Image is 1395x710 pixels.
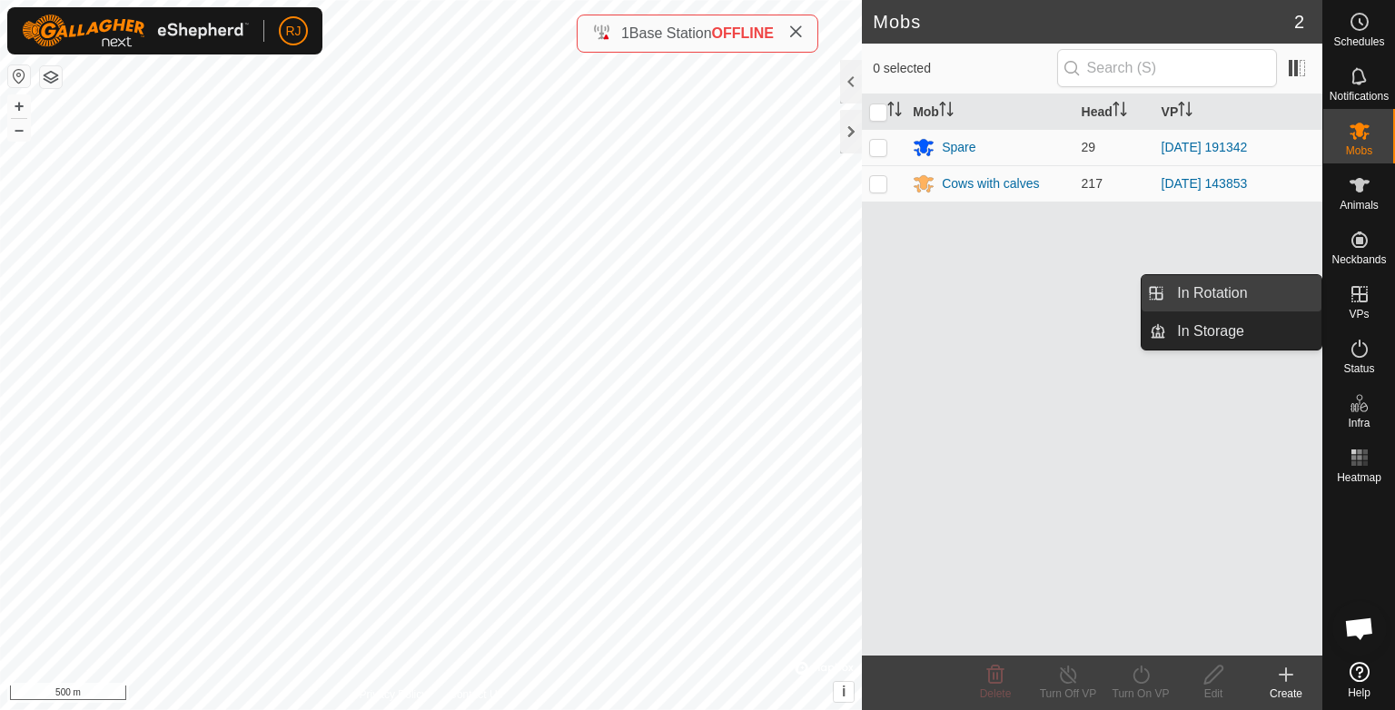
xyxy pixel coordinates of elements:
span: OFFLINE [712,25,774,41]
span: In Rotation [1177,282,1247,304]
span: Status [1343,363,1374,374]
a: [DATE] 191342 [1162,140,1248,154]
span: 2 [1294,8,1304,35]
li: In Storage [1142,313,1321,350]
th: Mob [905,94,1073,130]
div: Turn Off VP [1032,685,1104,702]
span: VPs [1349,309,1369,320]
span: Mobs [1346,145,1372,156]
span: 0 selected [873,59,1056,78]
a: Privacy Policy [360,686,428,703]
div: Create [1250,685,1322,702]
span: Animals [1340,200,1379,211]
img: Gallagher Logo [22,15,249,47]
span: 29 [1082,140,1096,154]
div: Open chat [1332,601,1387,656]
p-sorticon: Activate to sort [939,104,954,119]
span: 217 [1082,176,1103,191]
a: Contact Us [449,686,502,703]
a: In Rotation [1166,275,1321,311]
p-sorticon: Activate to sort [1113,104,1127,119]
p-sorticon: Activate to sort [1178,104,1192,119]
span: Notifications [1330,91,1389,102]
h2: Mobs [873,11,1294,33]
a: [DATE] 143853 [1162,176,1248,191]
th: VP [1154,94,1322,130]
div: Edit [1177,685,1250,702]
span: Help [1348,687,1370,698]
th: Head [1074,94,1154,130]
button: – [8,119,30,141]
span: Delete [980,687,1012,700]
li: In Rotation [1142,275,1321,311]
span: 1 [621,25,629,41]
span: Schedules [1333,36,1384,47]
a: Help [1323,655,1395,705]
div: Turn On VP [1104,685,1177,702]
span: Base Station [629,25,712,41]
span: Heatmap [1337,472,1381,483]
span: i [842,684,846,699]
span: RJ [285,22,301,41]
div: Cows with calves [942,174,1039,193]
div: Spare [942,138,975,157]
span: Neckbands [1331,254,1386,265]
p-sorticon: Activate to sort [887,104,902,119]
span: In Storage [1177,320,1244,342]
button: Reset Map [8,65,30,87]
button: Map Layers [40,66,62,88]
a: In Storage [1166,313,1321,350]
span: Infra [1348,418,1370,429]
input: Search (S) [1057,49,1277,87]
button: i [834,682,854,702]
button: + [8,95,30,117]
